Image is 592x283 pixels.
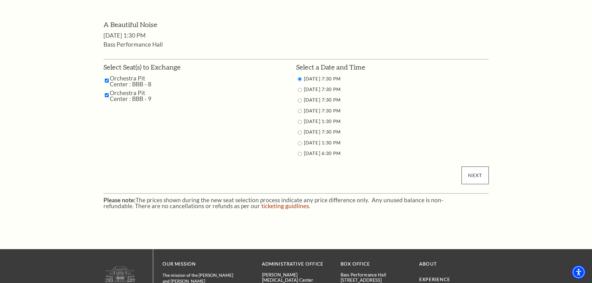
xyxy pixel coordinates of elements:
[103,20,489,30] h3: A Beautiful Noise
[461,167,489,184] input: Submit button
[304,151,341,156] label: [DATE] 6:30 PM
[341,260,410,268] p: BOX OFFICE
[298,109,302,113] input: 10/31/2025 7:30 PM
[304,108,341,113] label: [DATE] 7:30 PM
[419,277,450,282] a: Experience
[261,202,309,209] a: ticketing guidlines - open in a new tab
[298,130,302,135] input: 11/1/2025 7:30 PM
[103,41,163,48] span: Bass Performance Hall
[304,97,341,103] label: [DATE] 7:30 PM
[105,90,109,101] input: Orchestra Pit Center : BBB - 9
[341,272,410,277] p: Bass Performance Hall
[110,90,161,102] label: Orchestra Pit Center : BBB - 9
[304,129,341,135] label: [DATE] 7:30 PM
[103,62,188,72] h3: Select Seat(s) to Exchange
[110,75,161,87] label: Orchestra Pit Center : BBB - 8
[103,196,135,203] strong: Please note:
[262,272,331,283] p: [PERSON_NAME][MEDICAL_DATA] Center
[103,32,145,39] span: [DATE] 1:30 PM
[341,277,410,283] p: [STREET_ADDRESS]
[103,197,489,209] p: The prices shown during the new seat selection process indicate any price difference only. Any un...
[296,62,489,72] h3: Select a Date and Time
[572,265,585,279] div: Accessibility Menu
[105,75,109,86] input: Orchestra Pit Center : BBB - 8
[304,119,341,124] label: [DATE] 1:30 PM
[298,152,302,156] input: 11/2/2025 6:30 PM
[298,77,302,81] input: 10/28/2025 7:30 PM
[298,120,302,124] input: 11/1/2025 1:30 PM
[262,260,331,268] p: Administrative Office
[298,141,302,145] input: 11/2/2025 1:30 PM
[304,76,341,81] label: [DATE] 7:30 PM
[298,98,302,103] input: 10/30/2025 7:30 PM
[163,260,240,268] p: OUR MISSION
[298,88,302,92] input: 10/29/2025 7:30 PM
[304,87,341,92] label: [DATE] 7:30 PM
[304,140,341,145] label: [DATE] 1:30 PM
[419,261,437,267] a: About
